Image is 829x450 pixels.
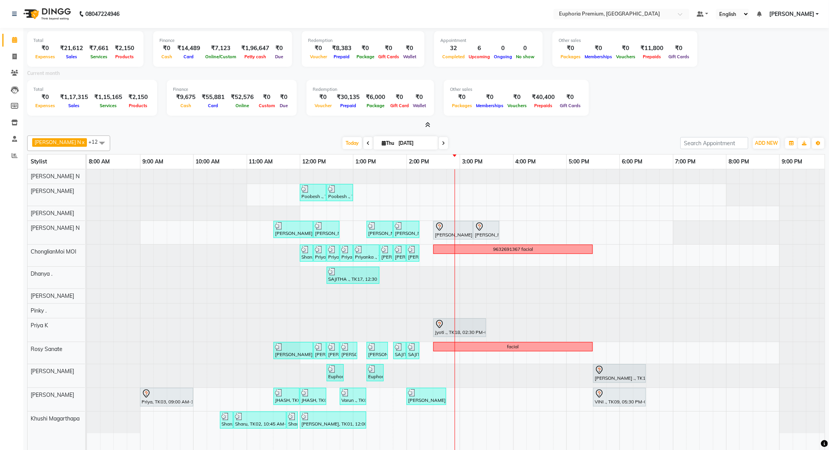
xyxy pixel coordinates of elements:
[31,173,80,180] span: [PERSON_NAME] N
[31,248,76,255] span: ChonglianMoi MOI
[583,54,614,59] span: Memberships
[434,222,472,238] div: [PERSON_NAME], TK15, 02:30 PM-03:15 PM, EP-HAIR CUT (Creative Stylist) with hairwash MEN
[301,389,325,404] div: JHASH, TK04, 12:00 PM-12:30 PM, EEP-HAIR CUT (Senior Stylist) with hairwash MEN
[203,54,238,59] span: Online/Custom
[558,103,583,108] span: Gift Cards
[365,103,386,108] span: Package
[411,93,428,102] div: ₹0
[567,156,591,167] a: 5:00 PM
[327,268,379,283] div: SAJITHA ., TK17, 12:30 PM-01:30 PM, EP-Swedish Massage (Oil) 45+15
[88,54,109,59] span: Services
[20,3,73,25] img: logo
[313,103,334,108] span: Voucher
[98,103,119,108] span: Services
[87,156,112,167] a: 8:00 AM
[33,86,151,93] div: Total
[159,37,286,44] div: Finance
[394,222,419,237] div: [PERSON_NAME], TK12, 01:45 PM-02:15 PM, EP-[PERSON_NAME] Trim/Design MEN
[355,44,376,53] div: ₹0
[380,140,396,146] span: Thu
[558,93,583,102] div: ₹0
[407,246,419,261] div: [PERSON_NAME] M, TK14, 02:00 PM-02:15 PM, EP-Under Arms Intimate
[355,54,376,59] span: Package
[31,322,48,329] span: Priya K
[755,140,778,146] span: ADD NEW
[376,54,401,59] span: Gift Cards
[394,343,405,358] div: SAJITHA ., TK07, 01:45 PM-02:00 PM, EP-Upperlip Threading
[367,365,383,380] div: Euphoria Premium, TK16, 01:15 PM-01:35 PM, EP-Upperlip Threading
[314,343,325,358] div: [PERSON_NAME], TK01, 12:15 PM-12:30 PM, EP-Full Arms Cream Wax
[85,3,119,25] b: 08047224946
[272,44,286,53] div: ₹0
[363,93,388,102] div: ₹6,000
[666,44,691,53] div: ₹0
[334,93,363,102] div: ₹30,135
[753,138,780,149] button: ADD NEW
[474,222,498,238] div: [PERSON_NAME], TK15, 03:15 PM-03:45 PM, EP-[PERSON_NAME] Trim/Design MEN
[341,343,357,358] div: [PERSON_NAME], TK01, 12:45 PM-01:05 PM, EP-Full Back Cream Wax
[332,54,352,59] span: Prepaid
[31,158,47,165] span: Stylist
[529,93,558,102] div: ₹40,400
[112,44,137,53] div: ₹2,150
[474,103,505,108] span: Memberships
[492,54,514,59] span: Ongoing
[206,103,220,108] span: Card
[301,246,312,261] div: Sharu, TK02, 12:00 PM-12:15 PM, EP-Eyebrows Threading
[313,86,428,93] div: Redemption
[313,93,334,102] div: ₹0
[614,54,637,59] span: Vouchers
[274,343,312,358] div: [PERSON_NAME], TK01, 11:30 AM-12:15 PM, EP-Gel Paint Application
[401,44,418,53] div: ₹0
[242,54,268,59] span: Petty cash
[673,156,698,167] a: 7:00 PM
[641,54,663,59] span: Prepaids
[174,44,203,53] div: ₹14,489
[57,93,91,102] div: ₹1,17,315
[614,44,637,53] div: ₹0
[559,37,691,44] div: Other sales
[257,93,277,102] div: ₹0
[353,156,378,167] a: 1:00 PM
[308,54,329,59] span: Voucher
[277,93,291,102] div: ₹0
[67,103,82,108] span: Sales
[780,156,804,167] a: 9:00 PM
[91,93,125,102] div: ₹1,15,165
[327,365,343,380] div: Euphoria Premium, TK16, 12:30 PM-12:50 PM, EP-Eyebrows Threading
[727,156,751,167] a: 8:00 PM
[637,44,666,53] div: ₹11,800
[341,389,365,404] div: Varun ., TK08, 12:45 PM-01:15 PM, EEP-HAIR CUT (Senior Stylist) with hairwash MEN
[434,320,485,336] div: Jyoti ., TK18, 02:30 PM-03:30 PM, EP-Clinic Hydra Facial
[381,246,392,261] div: [PERSON_NAME] M, TK14, 01:30 PM-01:45 PM, EP-Full Legs Cream Wax
[450,103,474,108] span: Packages
[514,54,537,59] span: No show
[35,139,81,145] span: [PERSON_NAME] N
[203,44,238,53] div: ₹7,123
[86,44,112,53] div: ₹7,661
[247,156,275,167] a: 11:00 AM
[228,93,257,102] div: ₹52,576
[467,54,492,59] span: Upcoming
[31,210,74,217] span: [PERSON_NAME]
[300,156,328,167] a: 12:00 PM
[450,93,474,102] div: ₹0
[33,37,137,44] div: Total
[367,222,392,237] div: [PERSON_NAME], TK12, 01:15 PM-01:45 PM, EEP-HAIR CUT (Senior Stylist) with hairwash MEN
[594,389,645,405] div: VINI ., TK09, 05:30 PM-06:30 PM, EP-Artistic Cut - Senior Stylist
[769,10,814,18] span: [PERSON_NAME]
[666,54,691,59] span: Gift Cards
[33,103,57,108] span: Expenses
[338,103,358,108] span: Prepaid
[308,37,418,44] div: Redemption
[308,44,329,53] div: ₹0
[159,44,174,53] div: ₹0
[125,93,151,102] div: ₹2,150
[238,44,272,53] div: ₹1,96,647
[507,343,519,350] div: facial
[620,156,644,167] a: 6:00 PM
[396,137,435,149] input: 2025-09-04
[31,415,80,422] span: Khushi Magarthapa
[594,365,645,382] div: [PERSON_NAME] ., TK11, 05:30 PM-06:30 PM, EP-Artistic Cut - Creative Stylist
[234,413,286,427] div: Sharu, TK02, 10:45 AM-11:45 AM, EP-Tefiti Coffee Pedi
